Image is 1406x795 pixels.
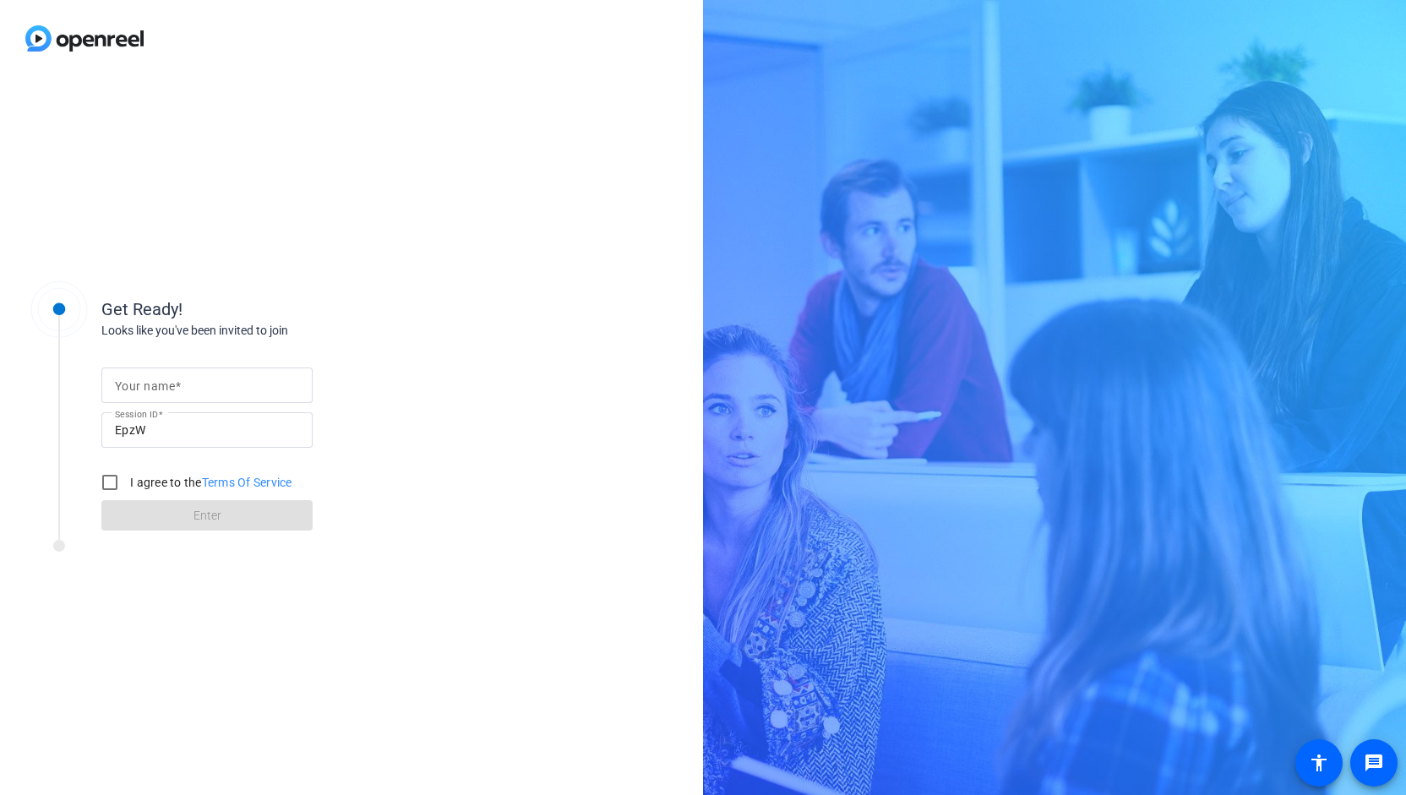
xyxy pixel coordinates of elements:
[115,379,175,393] mat-label: Your name
[101,297,439,322] div: Get Ready!
[101,322,439,340] div: Looks like you've been invited to join
[127,474,292,491] label: I agree to the
[1309,753,1329,773] mat-icon: accessibility
[1364,753,1384,773] mat-icon: message
[115,409,158,419] mat-label: Session ID
[202,476,292,489] a: Terms Of Service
